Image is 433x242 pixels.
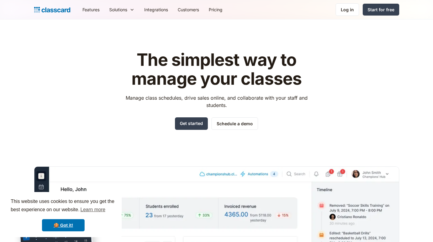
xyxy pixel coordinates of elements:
[104,3,139,16] div: Solutions
[363,4,399,16] a: Start for free
[120,94,313,109] p: Manage class schedules, drive sales online, and collaborate with your staff and students.
[78,3,104,16] a: Features
[341,6,354,13] div: Log in
[211,117,258,130] a: Schedule a demo
[139,3,173,16] a: Integrations
[120,51,313,88] h1: The simplest way to manage your classes
[204,3,227,16] a: Pricing
[336,3,359,16] a: Log in
[11,198,116,214] span: This website uses cookies to ensure you get the best experience on our website.
[175,117,208,130] a: Get started
[368,6,394,13] div: Start for free
[79,205,106,214] a: learn more about cookies
[42,219,85,231] a: dismiss cookie message
[173,3,204,16] a: Customers
[34,5,70,14] a: home
[5,192,122,237] div: cookieconsent
[109,6,127,13] div: Solutions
